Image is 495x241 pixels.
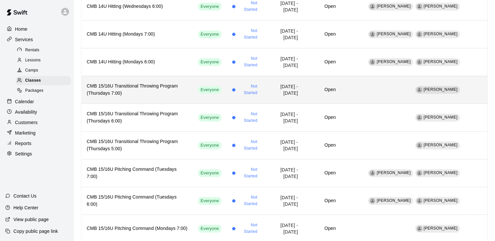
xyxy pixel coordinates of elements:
span: Not Started [238,56,257,69]
span: Not Started [238,83,257,96]
h6: Open [309,114,336,121]
a: Home [5,24,68,34]
span: Not Started [238,28,257,41]
div: Andrew Benedict [416,198,422,204]
h6: CMB 15/16U Transitional Throwing Program (Thursdays 6:00) [87,110,187,125]
h6: Open [309,225,336,232]
span: Everyone [198,87,221,93]
div: Chris Merritt [369,59,375,65]
h6: Open [309,58,336,66]
div: Lucas Merritt [416,31,422,37]
a: Availability [5,107,68,117]
div: Chris Merritt [416,115,422,120]
div: This service is visible to all of your customers [198,3,221,10]
h6: Open [309,31,336,38]
div: This service is visible to all of your customers [198,114,221,121]
h6: CMB 15/16U Pitching Command (Mondays 7:00) [87,225,187,232]
span: [PERSON_NAME] [377,4,411,8]
div: Chris Merritt [369,198,375,204]
a: Services [5,35,68,44]
p: Help Center [13,204,38,211]
div: Camps [16,66,71,75]
h6: Open [309,197,336,204]
p: Calendar [15,98,34,105]
h6: Open [309,3,336,10]
a: Rentals [16,45,74,55]
h6: CMB 14U Hitting (Mondays 7:00) [87,31,187,38]
p: View public page [13,216,49,223]
h6: CMB 15/16U Transitional Throwing Program (Thursdays 7:00) [87,83,187,97]
div: Andrew Benedict [416,170,422,176]
div: Chris Merritt [369,4,375,9]
span: Not Started [238,139,257,152]
span: [PERSON_NAME] [377,170,411,175]
div: Classes [16,76,71,85]
span: Everyone [198,31,221,38]
a: Lessons [16,55,74,65]
td: [DATE] - [DATE] [263,48,303,76]
span: [PERSON_NAME] [424,87,458,92]
p: Marketing [15,130,36,136]
span: [PERSON_NAME] [424,143,458,147]
td: [DATE] - [DATE] [263,104,303,131]
span: Everyone [198,198,221,204]
span: Not Started [238,167,257,180]
a: Camps [16,66,74,76]
span: Not Started [238,194,257,207]
div: This service is visible to all of your customers [198,30,221,38]
p: Availability [15,109,37,115]
p: Copy public page link [13,228,58,234]
a: Reports [5,138,68,148]
div: This service is visible to all of your customers [198,197,221,205]
div: Lucas Merritt [416,59,422,65]
span: Everyone [198,142,221,149]
div: Chris Merritt [369,31,375,37]
td: [DATE] - [DATE] [263,159,303,187]
div: This service is visible to all of your customers [198,58,221,66]
p: Services [15,36,33,43]
td: [DATE] - [DATE] [263,20,303,48]
p: Settings [15,151,32,157]
span: Rentals [25,47,40,54]
span: Everyone [198,4,221,10]
p: Contact Us [13,193,37,199]
div: This service is visible to all of your customers [198,225,221,233]
h6: CMB 14U Hitting (Mondays 6:00) [87,58,187,66]
span: Lessons [25,57,41,64]
span: [PERSON_NAME] [424,115,458,120]
h6: CMB 15/16U Pitching Command (Tuesdays 7:00) [87,166,187,180]
span: [PERSON_NAME] [424,59,458,64]
div: Rentals [16,46,71,55]
td: [DATE] - [DATE] [263,131,303,159]
div: This service is visible to all of your customers [198,169,221,177]
span: Camps [25,67,38,74]
span: [PERSON_NAME] [424,32,458,36]
div: Lucas Merritt [416,4,422,9]
span: Everyone [198,170,221,176]
span: Everyone [198,59,221,65]
span: Packages [25,88,44,94]
span: [PERSON_NAME] [424,198,458,203]
div: Lessons [16,56,71,65]
td: [DATE] - [DATE] [263,76,303,104]
h6: CMB 15/16U Transitional Throwing Program (Thursdays 5:00) [87,138,187,153]
a: Customers [5,118,68,127]
div: Packages [16,86,71,95]
div: Chris Merritt [416,87,422,93]
div: Chris Merritt [416,226,422,232]
a: Settings [5,149,68,159]
a: Calendar [5,97,68,106]
span: Everyone [198,226,221,232]
h6: Open [309,86,336,93]
span: [PERSON_NAME] [424,4,458,8]
td: [DATE] - [DATE] [263,187,303,215]
span: [PERSON_NAME] [377,32,411,36]
h6: Open [309,169,336,177]
p: Home [15,26,27,32]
